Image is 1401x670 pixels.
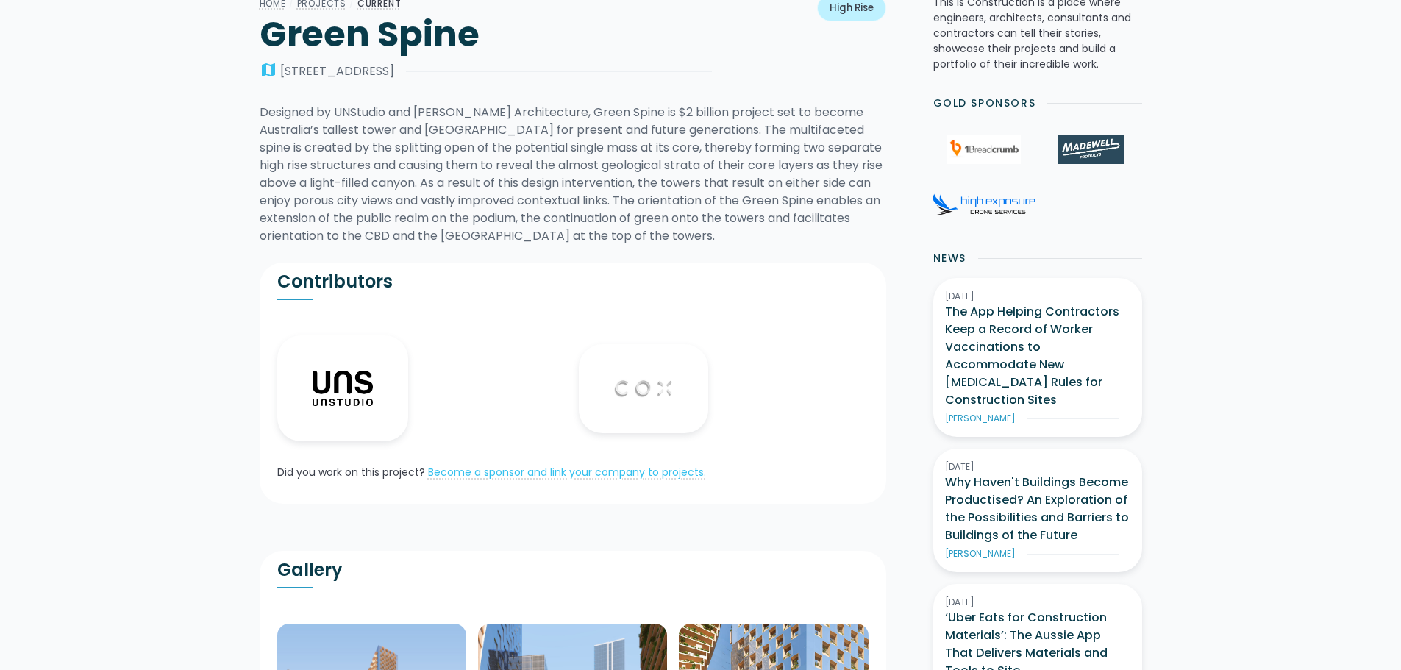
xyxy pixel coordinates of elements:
a: [DATE]The App Helping Contractors Keep a Record of Worker Vaccinations to Accommodate New [MEDICA... [933,278,1142,437]
img: Madewell Products [1058,135,1123,164]
div: [PERSON_NAME] [945,412,1016,425]
div: [DATE] [945,290,1130,303]
a: Become a sponsor and link your company to projects. [428,465,706,480]
div: [DATE] [945,460,1130,474]
div: Designed by UNStudio and [PERSON_NAME] Architecture, Green Spine is $2 billion project set to bec... [260,104,886,245]
a: [DATE]Why Haven't Buildings Become Productised? An Exploration of the Possibilities and Barriers ... [933,449,1142,572]
h3: Why Haven't Buildings Become Productised? An Exploration of the Possibilities and Barriers to Bui... [945,474,1130,544]
div: [STREET_ADDRESS] [280,63,394,80]
div: map [260,63,277,80]
div: [PERSON_NAME] [945,547,1016,560]
h2: Gold Sponsors [933,96,1036,111]
img: UNStudio [313,371,374,406]
img: High Exposure [933,193,1035,215]
h2: Gallery [277,559,573,581]
h3: The App Helping Contractors Keep a Record of Worker Vaccinations to Accommodate New [MEDICAL_DATA... [945,303,1130,409]
h2: Contributors [277,271,573,293]
img: 1Breadcrumb [947,135,1021,164]
div: Did you work on this project? [277,465,425,480]
img: Cox Architecture [614,379,673,398]
h2: News [933,251,966,266]
h1: Green Spine [260,13,712,57]
div: [DATE] [945,596,1130,609]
